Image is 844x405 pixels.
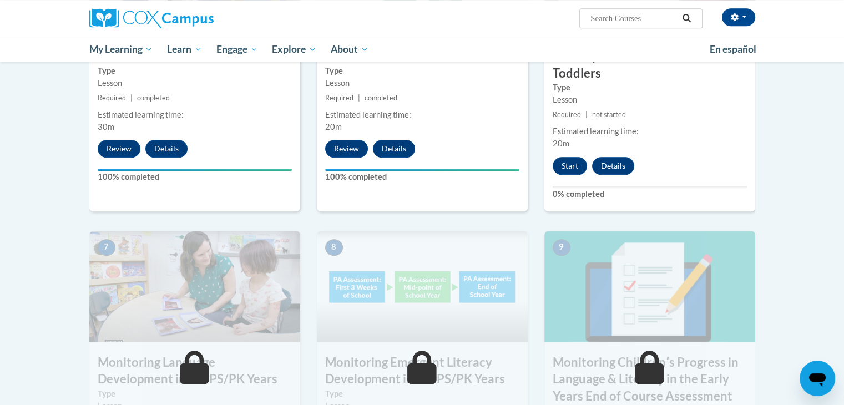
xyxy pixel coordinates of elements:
[553,125,747,138] div: Estimated learning time:
[98,94,126,102] span: Required
[553,188,747,200] label: 0% completed
[553,157,587,175] button: Start
[553,110,581,119] span: Required
[324,37,376,62] a: About
[216,43,258,56] span: Engage
[544,354,755,405] h3: Monitoring Childrenʹs Progress in Language & Literacy in the Early Years End of Course Assessment
[325,239,343,256] span: 8
[325,94,353,102] span: Required
[137,94,170,102] span: completed
[89,8,214,28] img: Cox Campus
[365,94,397,102] span: completed
[167,43,202,56] span: Learn
[544,231,755,342] img: Course Image
[73,37,772,62] div: Main menu
[553,139,569,148] span: 20m
[98,122,114,131] span: 30m
[325,388,519,400] label: Type
[553,82,747,94] label: Type
[160,37,209,62] a: Learn
[98,388,292,400] label: Type
[592,110,626,119] span: not started
[325,77,519,89] div: Lesson
[553,239,570,256] span: 9
[98,65,292,77] label: Type
[373,140,415,158] button: Details
[331,43,368,56] span: About
[710,43,756,55] span: En español
[325,171,519,183] label: 100% completed
[265,37,324,62] a: Explore
[592,157,634,175] button: Details
[317,354,528,388] h3: Monitoring Emergent Literacy Development in the PS/PK Years
[89,43,153,56] span: My Learning
[722,8,755,26] button: Account Settings
[325,122,342,131] span: 20m
[272,43,316,56] span: Explore
[678,12,695,25] button: Search
[82,37,160,62] a: My Learning
[89,231,300,342] img: Course Image
[589,12,678,25] input: Search Courses
[585,110,588,119] span: |
[98,77,292,89] div: Lesson
[98,239,115,256] span: 7
[325,169,519,171] div: Your progress
[325,65,519,77] label: Type
[89,354,300,388] h3: Monitoring Language Development in the PS/PK Years
[145,140,188,158] button: Details
[209,37,265,62] a: Engage
[98,109,292,121] div: Estimated learning time:
[317,231,528,342] img: Course Image
[98,169,292,171] div: Your progress
[325,109,519,121] div: Estimated learning time:
[98,140,140,158] button: Review
[800,361,835,396] iframe: Button to launch messaging window
[553,94,747,106] div: Lesson
[325,140,368,158] button: Review
[703,38,764,61] a: En español
[98,171,292,183] label: 100% completed
[89,8,300,28] a: Cox Campus
[358,94,360,102] span: |
[130,94,133,102] span: |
